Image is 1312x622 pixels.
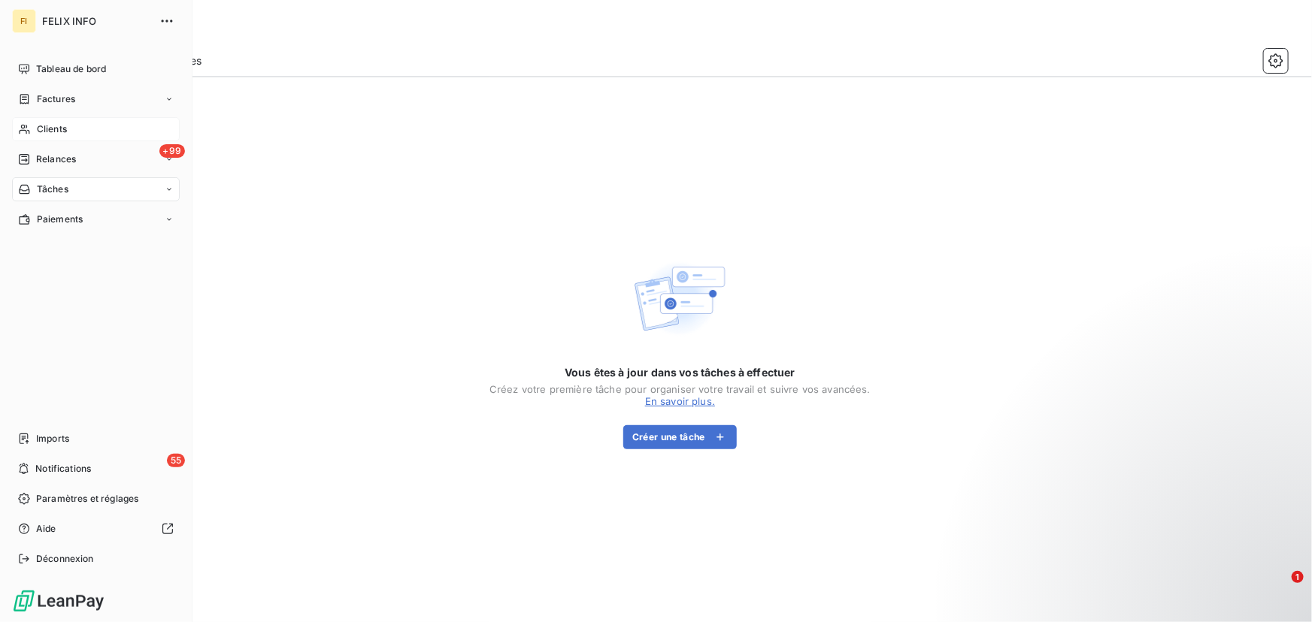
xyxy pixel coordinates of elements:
span: Notifications [35,462,91,476]
span: Tableau de bord [36,62,106,76]
span: Factures [37,92,75,106]
img: Empty state [632,251,728,347]
span: Aide [36,522,56,536]
div: FI [12,9,36,33]
span: Tâches [37,183,68,196]
a: Aide [12,517,180,541]
span: Imports [36,432,69,445]
span: Paiements [37,213,83,226]
a: En savoir plus. [645,395,715,407]
span: Vous êtes à jour dans vos tâches à effectuer [565,365,795,380]
span: +99 [159,144,185,158]
span: 1 [1292,571,1304,583]
span: Relances [36,152,76,166]
img: Logo LeanPay [12,589,105,613]
span: FELIX INFO [42,15,150,27]
iframe: Intercom notifications message [1011,476,1312,581]
button: Créer une tâche [623,425,737,449]
span: 55 [167,454,185,467]
span: Paramètres et réglages [36,492,138,506]
div: Créez votre première tâche pour organiser votre travail et suivre vos avancées. [489,383,871,395]
span: Clients [37,122,67,136]
span: Déconnexion [36,552,94,566]
iframe: Intercom live chat [1261,571,1297,607]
